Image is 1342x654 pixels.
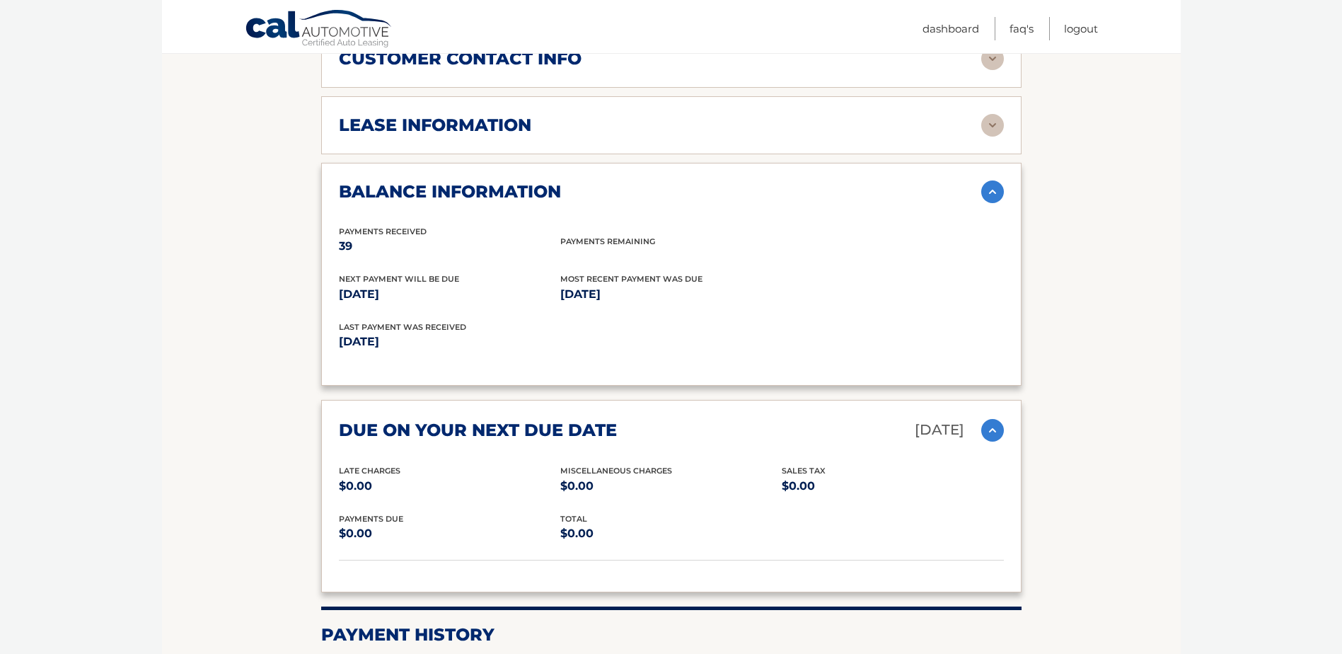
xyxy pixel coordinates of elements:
[560,476,782,496] p: $0.00
[560,274,702,284] span: Most Recent Payment Was Due
[339,236,560,256] p: 39
[560,466,672,476] span: Miscellaneous Charges
[1010,17,1034,40] a: FAQ's
[981,114,1004,137] img: accordion-rest.svg
[782,466,826,476] span: Sales Tax
[339,322,466,332] span: Last Payment was received
[981,47,1004,70] img: accordion-rest.svg
[339,226,427,236] span: Payments Received
[560,236,655,246] span: Payments Remaining
[321,624,1022,646] h2: Payment History
[339,48,582,69] h2: customer contact info
[339,181,561,202] h2: balance information
[915,418,964,442] p: [DATE]
[245,9,393,50] a: Cal Automotive
[339,285,560,304] p: [DATE]
[339,514,403,524] span: Payments Due
[1064,17,1098,40] a: Logout
[339,115,531,136] h2: lease information
[922,17,979,40] a: Dashboard
[339,466,400,476] span: Late Charges
[981,180,1004,203] img: accordion-active.svg
[339,420,617,441] h2: due on your next due date
[339,476,560,496] p: $0.00
[560,514,587,524] span: total
[782,476,1003,496] p: $0.00
[981,419,1004,442] img: accordion-active.svg
[339,274,459,284] span: Next Payment will be due
[339,332,671,352] p: [DATE]
[560,524,782,544] p: $0.00
[339,524,560,544] p: $0.00
[560,285,782,304] p: [DATE]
